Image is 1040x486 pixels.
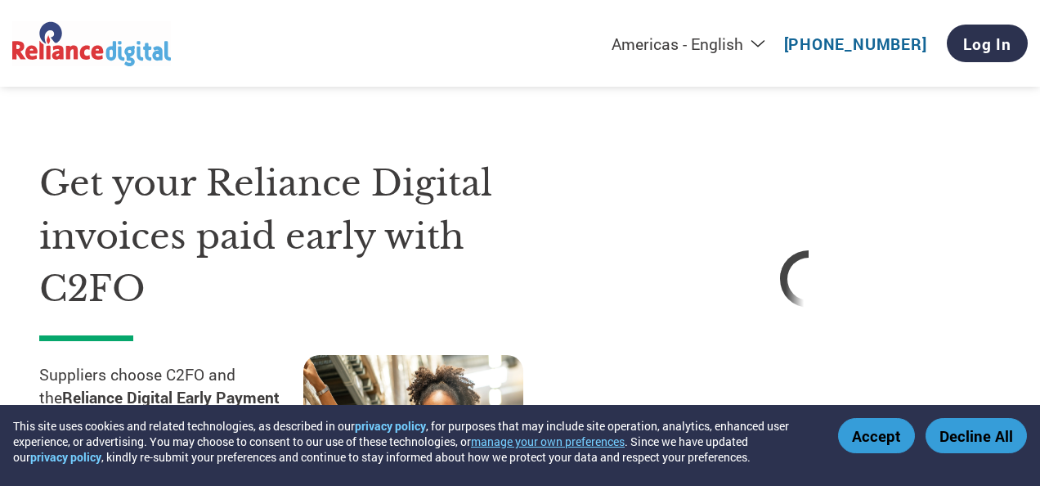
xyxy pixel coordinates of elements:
[355,418,426,434] a: privacy policy
[926,418,1027,453] button: Decline All
[784,34,927,54] a: [PHONE_NUMBER]
[947,25,1028,62] a: Log In
[30,449,101,465] a: privacy policy
[838,418,915,453] button: Accept
[12,21,171,66] img: Reliance Digital
[39,387,280,431] strong: Reliance Digital Early Payment Programme
[39,157,567,316] h1: Get your Reliance Digital invoices paid early with C2FO
[471,434,625,449] button: manage your own preferences
[13,418,814,465] div: This site uses cookies and related technologies, as described in our , for purposes that may incl...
